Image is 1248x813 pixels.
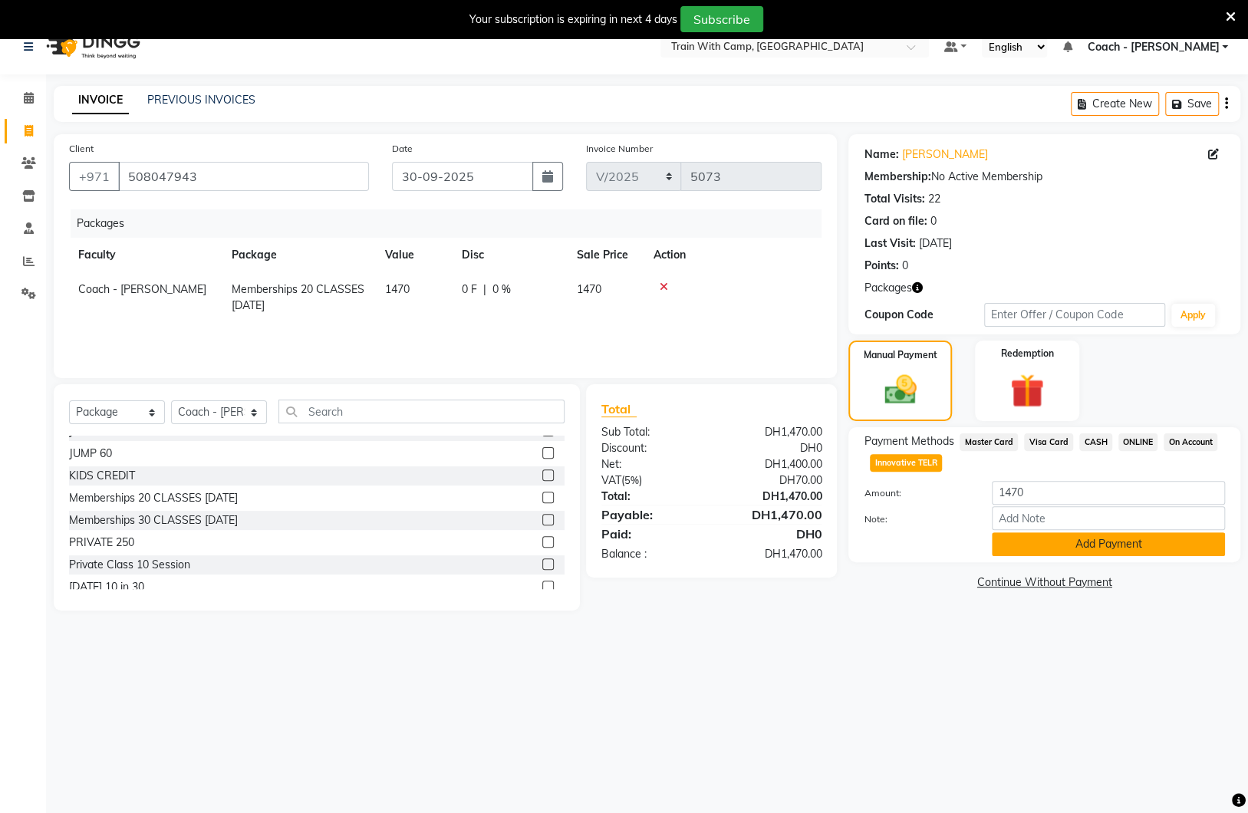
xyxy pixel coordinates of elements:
div: Private Class 10 Session [69,557,190,573]
th: Action [644,238,822,272]
div: Balance : [590,546,712,562]
div: Payable: [590,505,712,524]
span: 0 % [492,281,511,298]
span: Coach - [PERSON_NAME] [78,282,206,296]
input: Search [278,400,565,423]
div: Memberships 30 CLASSES [DATE] [69,512,238,528]
th: Disc [453,238,568,272]
input: Amount [992,481,1225,505]
th: Package [222,238,376,272]
div: Discount: [590,440,712,456]
div: DH1,470.00 [712,424,834,440]
div: [DATE] [918,235,951,252]
span: CASH [1079,433,1112,451]
input: Enter Offer / Coupon Code [984,303,1164,327]
div: Total Visits: [864,191,924,207]
span: VAT [601,473,621,487]
img: _gift.svg [999,370,1054,412]
button: Subscribe [680,6,763,32]
label: Invoice Number [586,142,653,156]
span: | [483,281,486,298]
div: Card on file: [864,213,927,229]
th: Sale Price [568,238,644,272]
span: 1470 [385,282,410,296]
div: DH70.00 [712,472,834,489]
div: KIDS CREDIT [69,468,135,484]
span: Coach - [PERSON_NAME] [1087,39,1219,55]
span: On Account [1164,433,1217,451]
button: Add Payment [992,532,1225,556]
label: Date [392,142,413,156]
div: No Active Membership [864,169,1225,185]
input: Search by Name/Mobile/Email/Code [118,162,369,191]
a: Continue Without Payment [851,574,1237,591]
img: _cash.svg [874,371,927,408]
div: Name: [864,146,898,163]
button: +971 [69,162,120,191]
span: 5% [624,474,639,486]
label: Note: [852,512,980,526]
div: Sub Total: [590,424,712,440]
div: Coupon Code [864,307,984,323]
div: Paid: [590,525,712,543]
input: Add Note [992,506,1225,530]
a: [PERSON_NAME] [901,146,987,163]
label: Manual Payment [864,348,937,362]
div: Last Visit: [864,235,915,252]
img: logo [39,25,144,68]
span: 0 F [462,281,477,298]
button: Create New [1071,92,1159,116]
div: DH0 [712,440,834,456]
span: Total [601,401,637,417]
button: Save [1165,92,1219,116]
span: Master Card [960,433,1018,451]
label: Amount: [852,486,980,500]
label: Client [69,142,94,156]
div: Net: [590,456,712,472]
th: Value [376,238,453,272]
div: Your subscription is expiring in next 4 days [469,12,677,28]
div: DH1,400.00 [712,456,834,472]
button: Apply [1171,304,1215,327]
div: 22 [927,191,940,207]
span: ONLINE [1118,433,1158,451]
div: DH1,470.00 [712,546,834,562]
div: DH1,470.00 [712,489,834,505]
div: DH0 [712,525,834,543]
span: Payment Methods [864,433,953,449]
span: Packages [864,280,911,296]
div: 0 [901,258,907,274]
div: ( ) [590,472,712,489]
div: JUMP 60 [69,446,112,462]
span: 1470 [577,282,601,296]
span: Memberships 20 CLASSES [DATE] [232,282,364,312]
div: [DATE] 10 in 30 [69,579,144,595]
span: Innovative TELR [870,454,942,472]
div: 0 [930,213,936,229]
div: Packages [71,209,833,238]
label: Redemption [1001,347,1054,360]
span: Visa Card [1024,433,1073,451]
div: Points: [864,258,898,274]
div: Total: [590,489,712,505]
div: PRIVATE 250 [69,535,134,551]
th: Faculty [69,238,222,272]
a: INVOICE [72,87,129,114]
div: DH1,470.00 [712,505,834,524]
div: Memberships 20 CLASSES [DATE] [69,490,238,506]
a: PREVIOUS INVOICES [147,93,255,107]
div: Membership: [864,169,930,185]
